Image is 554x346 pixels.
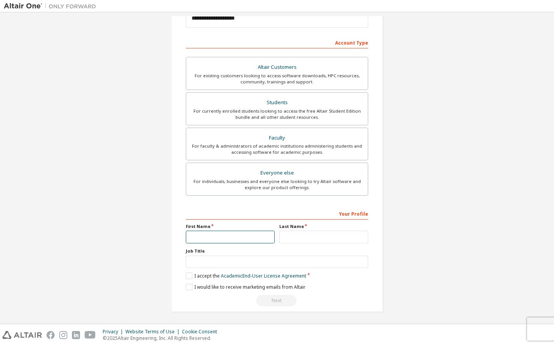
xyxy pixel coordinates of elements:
div: Cookie Consent [182,329,222,335]
label: Last Name [279,223,368,230]
img: facebook.svg [47,331,55,339]
img: altair_logo.svg [2,331,42,339]
div: Everyone else [191,168,363,178]
p: © 2025 Altair Engineering, Inc. All Rights Reserved. [103,335,222,341]
div: Faculty [191,133,363,143]
img: linkedin.svg [72,331,80,339]
a: Academic End-User License Agreement [221,273,306,279]
img: Altair One [4,2,100,10]
div: Website Terms of Use [125,329,182,335]
img: instagram.svg [59,331,67,339]
img: youtube.svg [85,331,96,339]
label: First Name [186,223,275,230]
label: I would like to receive marketing emails from Altair [186,284,305,290]
div: Your Profile [186,207,368,220]
div: For currently enrolled students looking to access the free Altair Student Edition bundle and all ... [191,108,363,120]
div: For individuals, businesses and everyone else looking to try Altair software and explore our prod... [191,178,363,191]
div: For faculty & administrators of academic institutions administering students and accessing softwa... [191,143,363,155]
div: Privacy [103,329,125,335]
label: I accept the [186,273,306,279]
div: For existing customers looking to access software downloads, HPC resources, community, trainings ... [191,73,363,85]
div: Students [191,97,363,108]
label: Job Title [186,248,368,254]
div: Account Type [186,36,368,48]
div: Read and acccept EULA to continue [186,295,368,306]
div: Altair Customers [191,62,363,73]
